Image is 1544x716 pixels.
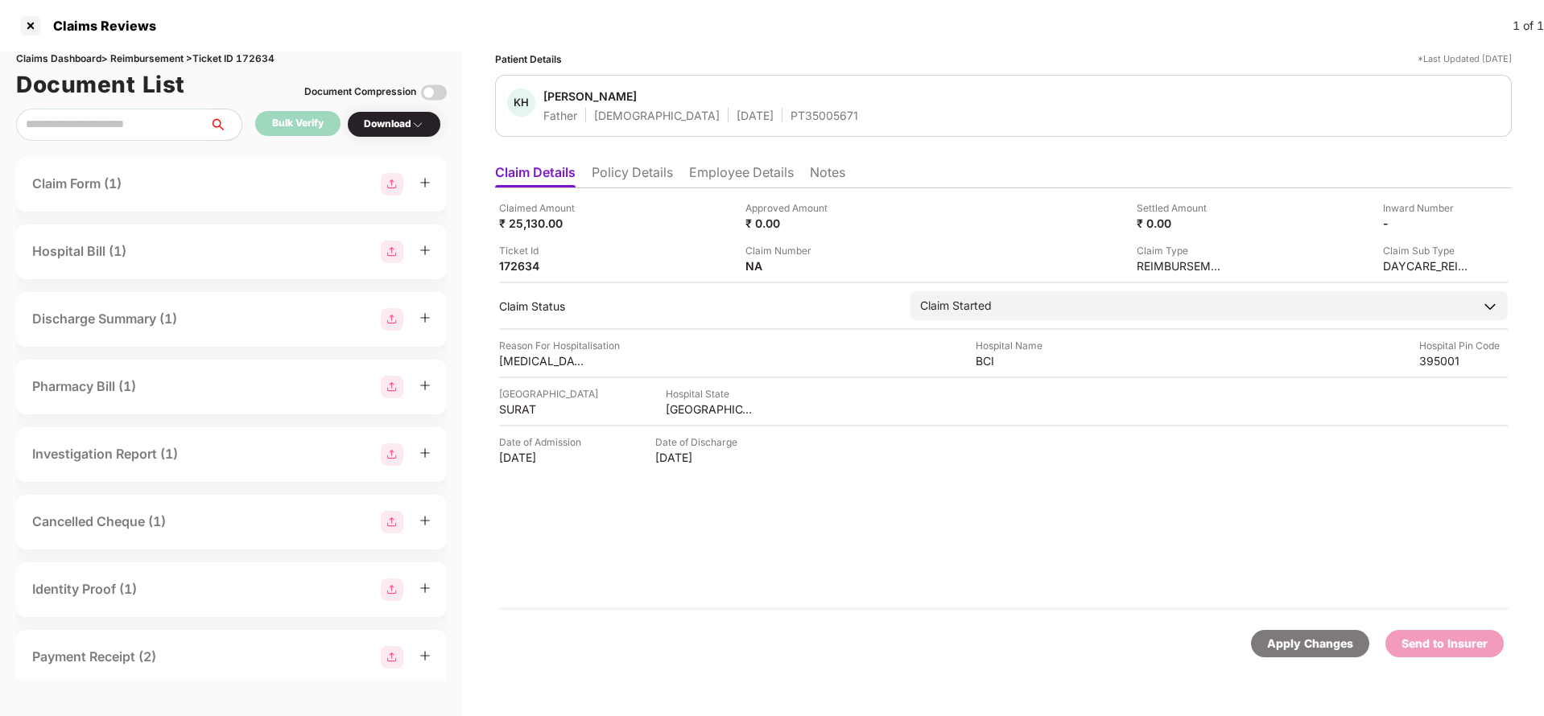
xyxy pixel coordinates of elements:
img: svg+xml;base64,PHN2ZyBpZD0iR3JvdXBfMjg4MTMiIGRhdGEtbmFtZT0iR3JvdXAgMjg4MTMiIHhtbG5zPSJodHRwOi8vd3... [381,376,403,398]
div: Cancelled Cheque (1) [32,512,166,532]
div: REIMBURSEMENT [1137,258,1225,274]
img: downArrowIcon [1482,298,1498,315]
span: plus [419,312,431,323]
div: Patient Details [495,51,562,67]
div: [PERSON_NAME] [543,88,637,104]
div: ₹ 25,130.00 [499,216,588,231]
span: plus [419,245,431,256]
li: Notes [810,164,845,187]
div: Claim Started [920,297,992,315]
div: Claims Dashboard > Reimbursement > Ticket ID 172634 [16,51,447,67]
div: Apply Changes [1267,635,1353,652]
div: Identity Proof (1) [32,579,137,599]
div: Claim Sub Type [1383,243,1472,258]
div: Discharge Summary (1) [32,309,177,329]
div: 172634 [499,258,588,274]
div: Hospital Pin Code [1419,338,1508,353]
div: Claim Type [1137,243,1225,258]
div: Investigation Report (1) [32,444,178,464]
div: Document Compression [304,84,416,100]
div: Pharmacy Bill (1) [32,377,136,397]
div: [DATE] [655,450,744,465]
div: Settled Amount [1137,200,1225,216]
div: Send to Insurer [1402,635,1488,652]
img: svg+xml;base64,PHN2ZyBpZD0iR3JvdXBfMjg4MTMiIGRhdGEtbmFtZT0iR3JvdXAgMjg4MTMiIHhtbG5zPSJodHRwOi8vd3... [381,173,403,195]
div: 395001 [1419,353,1508,368]
img: svg+xml;base64,PHN2ZyBpZD0iR3JvdXBfMjg4MTMiIGRhdGEtbmFtZT0iR3JvdXAgMjg4MTMiIHhtbG5zPSJodHRwOi8vd3... [381,578,403,601]
span: plus [419,650,431,661]
div: BCI [976,353,1064,368]
h1: Document List [16,67,185,102]
div: PT35005671 [791,108,858,123]
li: Claim Details [495,164,576,187]
div: Ticket Id [499,243,588,258]
div: Reason For Hospitalisation [499,338,620,353]
span: plus [419,177,431,188]
div: Hospital Bill (1) [32,241,126,261]
button: search [208,109,242,141]
div: Bulk Verify [272,116,324,131]
img: svg+xml;base64,PHN2ZyBpZD0iR3JvdXBfMjg4MTMiIGRhdGEtbmFtZT0iR3JvdXAgMjg4MTMiIHhtbG5zPSJodHRwOi8vd3... [381,308,403,331]
div: - [1383,216,1472,231]
div: Hospital Name [976,338,1064,353]
div: *Last Updated [DATE] [1418,51,1512,67]
div: Claim Form (1) [32,174,122,194]
div: DAYCARE_REIMBURSEMENT [1383,258,1472,274]
img: svg+xml;base64,PHN2ZyBpZD0iR3JvdXBfMjg4MTMiIGRhdGEtbmFtZT0iR3JvdXAgMjg4MTMiIHhtbG5zPSJodHRwOi8vd3... [381,241,403,263]
div: Approved Amount [745,200,834,216]
div: NA [745,258,834,274]
div: [GEOGRAPHIC_DATA] [499,386,598,401]
div: SURAT [499,401,588,417]
img: svg+xml;base64,PHN2ZyBpZD0iR3JvdXBfMjg4MTMiIGRhdGEtbmFtZT0iR3JvdXAgMjg4MTMiIHhtbG5zPSJodHRwOi8vd3... [381,443,403,466]
span: plus [419,515,431,526]
div: [DATE] [499,450,588,465]
div: Father [543,108,577,123]
div: [DEMOGRAPHIC_DATA] [594,108,720,123]
div: Claim Status [499,298,894,314]
span: plus [419,582,431,594]
div: 1 of 1 [1513,17,1544,35]
div: Claims Reviews [43,18,156,34]
div: Download [364,117,424,132]
li: Employee Details [689,164,794,187]
div: [GEOGRAPHIC_DATA] [666,401,754,417]
div: Hospital State [666,386,754,401]
div: [MEDICAL_DATA] [499,353,588,368]
div: KH [507,88,535,117]
div: Date of Discharge [655,434,744,450]
img: svg+xml;base64,PHN2ZyBpZD0iR3JvdXBfMjg4MTMiIGRhdGEtbmFtZT0iR3JvdXAgMjg4MTMiIHhtbG5zPSJodHRwOi8vd3... [381,646,403,669]
div: Date of Admission [499,434,588,450]
div: Inward Number [1383,200,1472,216]
div: ₹ 0.00 [1137,216,1225,231]
div: Claimed Amount [499,200,588,216]
img: svg+xml;base64,PHN2ZyBpZD0iVG9nZ2xlLTMyeDMyIiB4bWxucz0iaHR0cDovL3d3dy53My5vcmcvMjAwMC9zdmciIHdpZH... [421,80,447,105]
span: search [208,118,242,131]
div: [DATE] [737,108,774,123]
div: Payment Receipt (2) [32,647,156,667]
div: Claim Number [745,243,834,258]
span: plus [419,380,431,391]
div: ₹ 0.00 [745,216,834,231]
span: plus [419,447,431,459]
img: svg+xml;base64,PHN2ZyBpZD0iR3JvdXBfMjg4MTMiIGRhdGEtbmFtZT0iR3JvdXAgMjg4MTMiIHhtbG5zPSJodHRwOi8vd3... [381,511,403,533]
img: svg+xml;base64,PHN2ZyBpZD0iRHJvcGRvd24tMzJ4MzIiIHhtbG5zPSJodHRwOi8vd3d3LnczLm9yZy8yMDAwL3N2ZyIgd2... [411,118,424,131]
li: Policy Details [592,164,673,187]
